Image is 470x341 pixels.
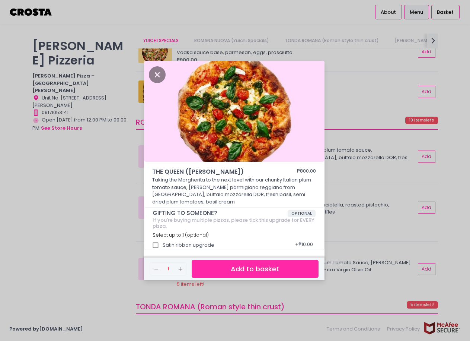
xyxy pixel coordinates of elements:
[153,217,316,229] div: If you're buying multiple pizzas, please tick this upgrade for EVERY pizza.
[144,61,324,162] img: THE QUEEN (Margherita)
[152,167,275,176] span: THE QUEEN ([PERSON_NAME])
[288,210,316,217] span: OPTIONAL
[152,176,316,205] p: Taking the Margherita to the next level with our chunky Italian plum tomato sauce, [PERSON_NAME] ...
[149,70,166,78] button: Close
[153,210,288,217] span: GIFTING TO SOMEONE?
[293,238,316,252] div: + ₱10.00
[153,232,209,238] span: Select up to 1 (optional)
[297,167,316,176] div: ₱800.00
[192,260,318,278] button: Add to basket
